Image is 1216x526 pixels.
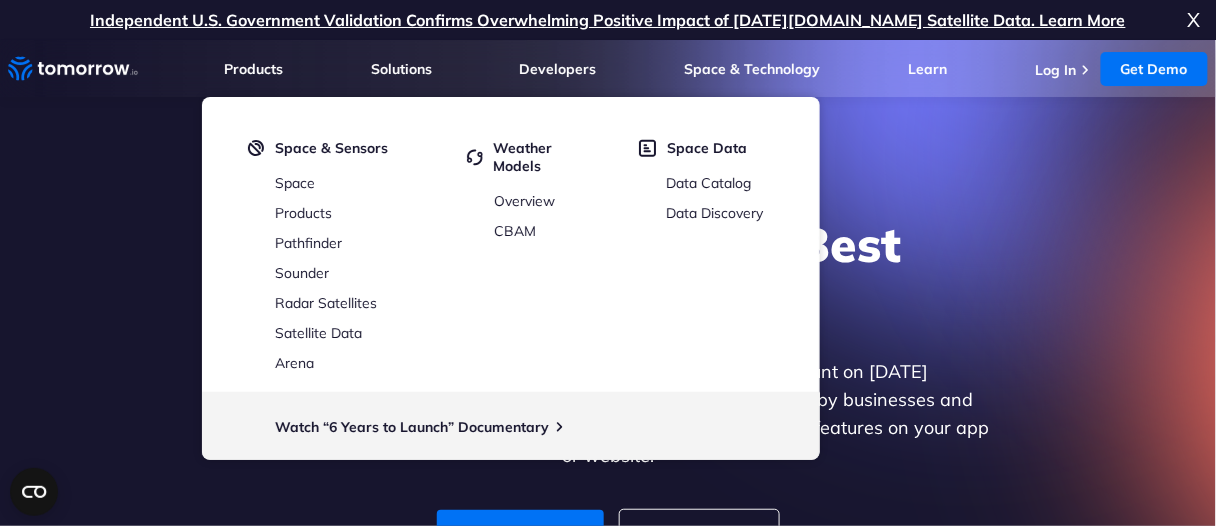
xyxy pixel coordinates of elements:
[494,222,536,240] a: CBAM
[666,204,763,222] a: Data Discovery
[275,294,377,312] a: Radar Satellites
[275,418,549,436] a: Watch “6 Years to Launch” Documentary
[493,139,602,175] span: Weather Models
[1101,52,1208,86] a: Get Demo
[494,192,555,210] a: Overview
[90,10,1126,30] a: Independent U.S. Government Validation Confirms Overwhelming Positive Impact of [DATE][DOMAIN_NAM...
[275,354,314,372] a: Arena
[666,174,751,192] a: Data Catalog
[275,174,315,192] a: Space
[224,60,283,78] a: Products
[1035,61,1076,79] a: Log In
[371,60,432,78] a: Solutions
[639,139,657,157] img: space-data.svg
[8,54,138,84] a: Home link
[667,139,747,157] span: Space Data
[275,234,342,252] a: Pathfinder
[908,60,947,78] a: Learn
[467,139,483,175] img: cycled.svg
[684,60,820,78] a: Space & Technology
[275,204,332,222] a: Products
[10,468,58,516] button: Open CMP widget
[520,60,597,78] a: Developers
[275,139,388,157] span: Space & Sensors
[248,139,265,157] img: satelight.svg
[275,264,329,282] a: Sounder
[275,324,362,342] a: Satellite Data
